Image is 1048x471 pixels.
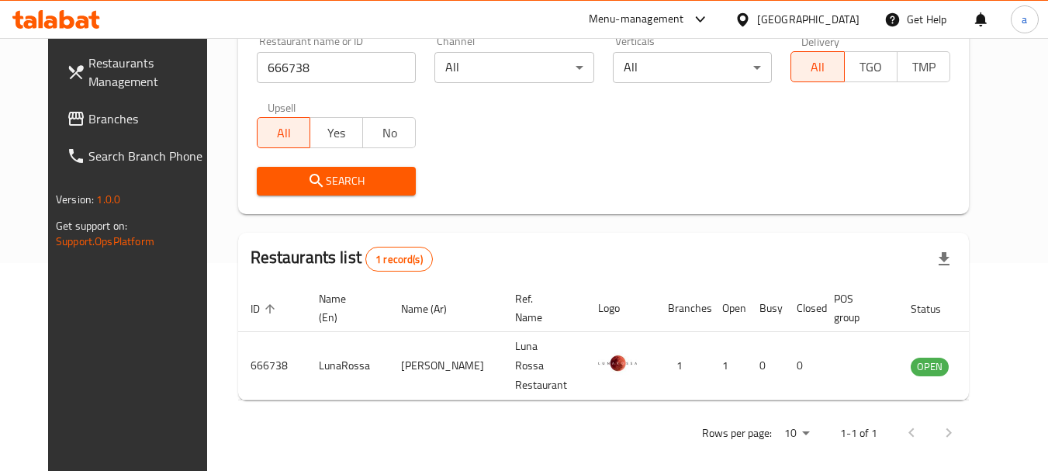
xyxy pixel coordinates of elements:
td: 0 [747,332,784,400]
span: Name (Ar) [401,300,467,318]
th: Open [710,285,747,332]
a: Branches [54,100,223,137]
span: ID [251,300,280,318]
span: a [1022,11,1027,28]
span: TMP [904,56,944,78]
button: All [257,117,310,148]
a: Support.OpsPlatform [56,231,154,251]
span: No [369,122,410,144]
td: Luna Rossa Restaurant [503,332,586,400]
div: All [434,52,594,83]
th: Busy [747,285,784,332]
button: TMP [897,51,950,82]
td: 0 [784,332,821,400]
span: All [797,56,838,78]
button: No [362,117,416,148]
td: 1 [710,332,747,400]
a: Restaurants Management [54,44,223,100]
label: Delivery [801,36,840,47]
span: 1.0.0 [96,189,120,210]
button: Yes [310,117,363,148]
span: Name (En) [319,289,370,327]
label: Upsell [268,102,296,113]
div: Export file [925,241,963,278]
div: All [613,52,773,83]
div: Menu-management [589,10,684,29]
div: OPEN [911,358,949,376]
a: Search Branch Phone [54,137,223,175]
span: Search [269,171,404,191]
td: 1 [655,332,710,400]
table: enhanced table [238,285,1033,400]
div: Rows per page: [778,422,815,445]
span: Ref. Name [515,289,567,327]
h2: Restaurants list [251,246,433,272]
span: POS group [834,289,880,327]
span: Yes [316,122,357,144]
div: [GEOGRAPHIC_DATA] [757,11,859,28]
span: Version: [56,189,94,210]
img: LunaRossa [598,344,637,383]
td: 666738 [238,332,306,400]
button: TGO [844,51,898,82]
span: TGO [851,56,891,78]
p: 1-1 of 1 [840,424,877,443]
span: Restaurants Management [88,54,211,91]
span: Branches [88,109,211,128]
th: Branches [655,285,710,332]
span: Search Branch Phone [88,147,211,165]
span: All [264,122,304,144]
span: Status [911,300,961,318]
td: [PERSON_NAME] [389,332,503,400]
input: Search for restaurant name or ID.. [257,52,417,83]
button: Search [257,167,417,196]
th: Closed [784,285,821,332]
th: Logo [586,285,655,332]
p: Rows per page: [702,424,772,443]
span: 1 record(s) [366,252,432,267]
span: OPEN [911,358,949,376]
td: LunaRossa [306,332,389,400]
span: Get support on: [56,216,127,236]
button: All [790,51,844,82]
